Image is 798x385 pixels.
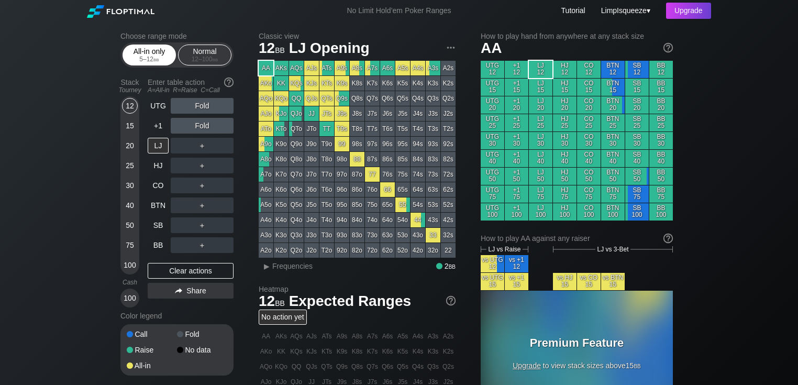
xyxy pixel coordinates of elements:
div: K7s [365,76,380,91]
div: UTG [148,98,169,114]
div: LJ 30 [529,132,552,149]
div: LJ 15 [529,79,552,96]
div: T2o [319,243,334,258]
div: BTN 75 [601,185,625,203]
div: 83s [426,152,440,167]
div: Q4s [411,91,425,106]
div: BTN 50 [601,168,625,185]
div: BTN [148,197,169,213]
div: +1 100 [505,203,528,221]
div: +1 15 [505,79,528,96]
span: bb [153,56,159,63]
div: A7o [259,167,273,182]
div: AQs [289,61,304,75]
div: A8o [259,152,273,167]
div: 82s [441,152,456,167]
div: K8s [350,76,364,91]
div: 92s [441,137,456,151]
div: T7o [319,167,334,182]
div: ＋ [171,197,234,213]
div: 86s [380,152,395,167]
div: 75 [122,237,138,253]
div: UTG 40 [481,150,504,167]
div: Q2s [441,91,456,106]
div: T3o [319,228,334,243]
div: 44 [411,213,425,227]
div: KQo [274,91,289,106]
div: A4o [259,213,273,227]
img: help.32db89a4.svg [445,295,457,306]
div: CO 50 [577,168,601,185]
div: K6s [380,76,395,91]
div: KK [274,76,289,91]
div: T5o [319,197,334,212]
div: SB 75 [625,185,649,203]
div: BB 40 [649,150,673,167]
div: J6s [380,106,395,121]
div: Stack [116,74,143,98]
div: BB 15 [649,79,673,96]
div: K6o [274,182,289,197]
div: 92o [335,243,349,258]
div: KTs [319,76,334,91]
div: 62o [380,243,395,258]
div: 93s [426,137,440,151]
div: 25 [122,158,138,173]
img: help.32db89a4.svg [662,233,674,244]
div: K2o [274,243,289,258]
div: KQs [289,76,304,91]
div: BTN 15 [601,79,625,96]
div: 33 [426,228,440,243]
div: Q8s [350,91,364,106]
span: 12 [257,40,286,58]
div: Q7o [289,167,304,182]
div: ＋ [171,178,234,193]
div: 30 [122,178,138,193]
div: HJ 25 [553,114,577,131]
div: K9o [274,137,289,151]
div: J5s [395,106,410,121]
div: T2s [441,122,456,136]
div: BB 30 [649,132,673,149]
div: LJ 20 [529,96,552,114]
div: T9o [319,137,334,151]
div: 86o [350,182,364,197]
div: 12 – 100 [183,56,227,63]
div: LJ 12 [529,61,552,78]
div: UTG 12 [481,61,504,78]
div: ＋ [171,158,234,173]
div: 84s [411,152,425,167]
div: 40 [122,197,138,213]
div: SB 40 [625,150,649,167]
div: A9s [335,61,349,75]
div: T8s [350,122,364,136]
div: 63s [426,182,440,197]
div: LJ 50 [529,168,552,185]
div: T8o [319,152,334,167]
div: CO 15 [577,79,601,96]
div: 74s [411,167,425,182]
div: 5 – 12 [127,56,171,63]
div: BTN 40 [601,150,625,167]
div: K5o [274,197,289,212]
div: T6o [319,182,334,197]
img: ellipsis.fd386fe8.svg [445,42,457,53]
div: J8o [304,152,319,167]
div: A7s [365,61,380,75]
div: 54o [395,213,410,227]
div: 32s [441,228,456,243]
div: UTG 20 [481,96,504,114]
div: JTo [304,122,319,136]
div: LJ 75 [529,185,552,203]
div: 97o [335,167,349,182]
div: LJ 100 [529,203,552,221]
div: 100 [122,290,138,306]
div: AJs [304,61,319,75]
div: HJ 40 [553,150,577,167]
div: K2s [441,76,456,91]
div: J6o [304,182,319,197]
div: 100 [122,257,138,273]
div: CO 75 [577,185,601,203]
div: 52s [441,197,456,212]
div: A4s [411,61,425,75]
